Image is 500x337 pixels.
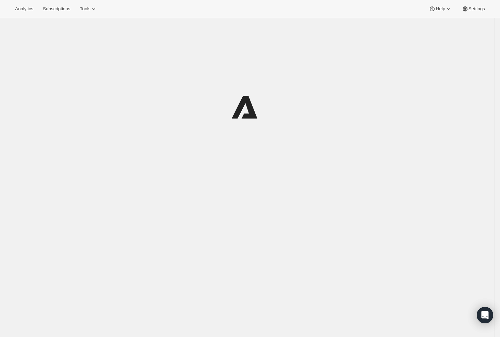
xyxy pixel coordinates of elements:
button: Subscriptions [39,4,74,14]
button: Settings [458,4,489,14]
span: Subscriptions [43,6,70,12]
div: Open Intercom Messenger [477,307,493,323]
button: Help [425,4,456,14]
span: Analytics [15,6,33,12]
span: Tools [80,6,90,12]
button: Tools [76,4,101,14]
button: Analytics [11,4,37,14]
span: Help [436,6,445,12]
span: Settings [469,6,485,12]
